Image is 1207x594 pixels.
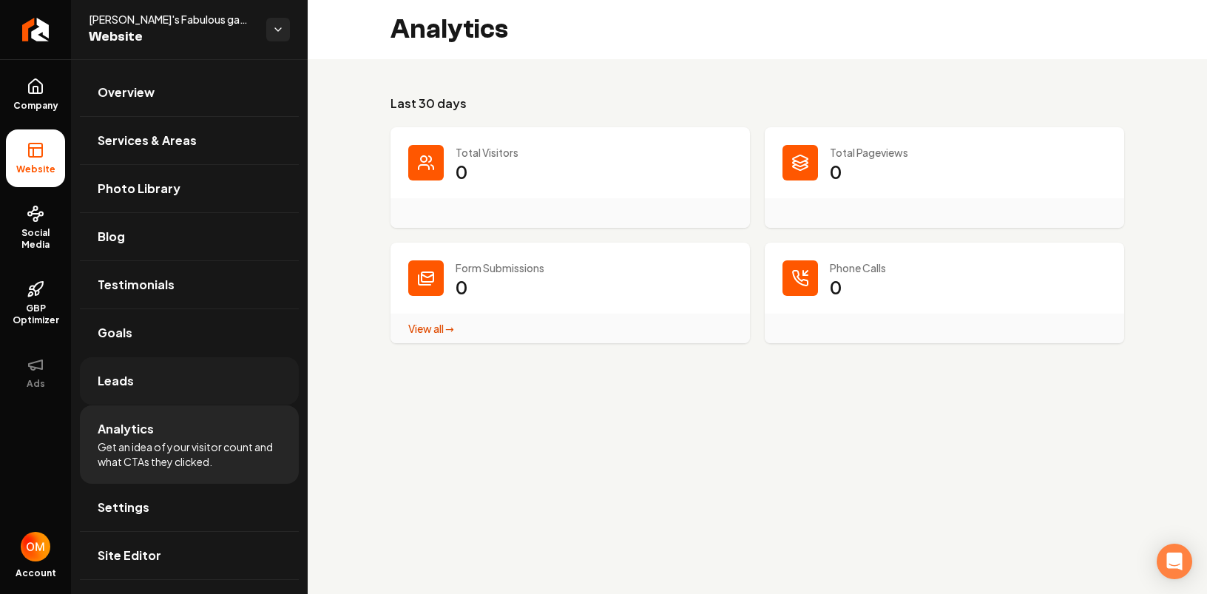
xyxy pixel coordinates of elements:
[89,27,254,47] span: Website
[98,420,154,438] span: Analytics
[98,180,180,198] span: Photo Library
[80,213,299,260] a: Blog
[456,160,467,183] p: 0
[89,12,254,27] span: [PERSON_NAME]'s Fabulous gardens inc.
[830,145,1106,160] p: Total Pageviews
[390,95,1124,112] h3: Last 30 days
[80,484,299,531] a: Settings
[830,260,1106,275] p: Phone Calls
[98,547,161,564] span: Site Editor
[6,227,65,251] span: Social Media
[7,100,64,112] span: Company
[10,163,61,175] span: Website
[98,439,281,469] span: Get an idea of your visitor count and what CTAs they clicked.
[830,275,842,299] p: 0
[456,145,732,160] p: Total Visitors
[80,69,299,116] a: Overview
[6,344,65,402] button: Ads
[21,378,51,390] span: Ads
[6,269,65,338] a: GBP Optimizer
[80,261,299,308] a: Testimonials
[98,324,132,342] span: Goals
[456,275,467,299] p: 0
[98,228,125,246] span: Blog
[80,165,299,212] a: Photo Library
[98,276,175,294] span: Testimonials
[6,66,65,124] a: Company
[6,303,65,326] span: GBP Optimizer
[408,322,454,335] a: View all →
[80,117,299,164] a: Services & Areas
[456,260,732,275] p: Form Submissions
[80,532,299,579] a: Site Editor
[6,193,65,263] a: Social Media
[16,567,56,579] span: Account
[390,15,508,44] h2: Analytics
[22,18,50,41] img: Rebolt Logo
[80,357,299,405] a: Leads
[21,532,50,561] button: Open user button
[21,532,50,561] img: Omar Molai
[98,372,134,390] span: Leads
[98,84,155,101] span: Overview
[98,499,149,516] span: Settings
[98,132,197,149] span: Services & Areas
[1157,544,1192,579] div: Open Intercom Messenger
[80,309,299,357] a: Goals
[830,160,842,183] p: 0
